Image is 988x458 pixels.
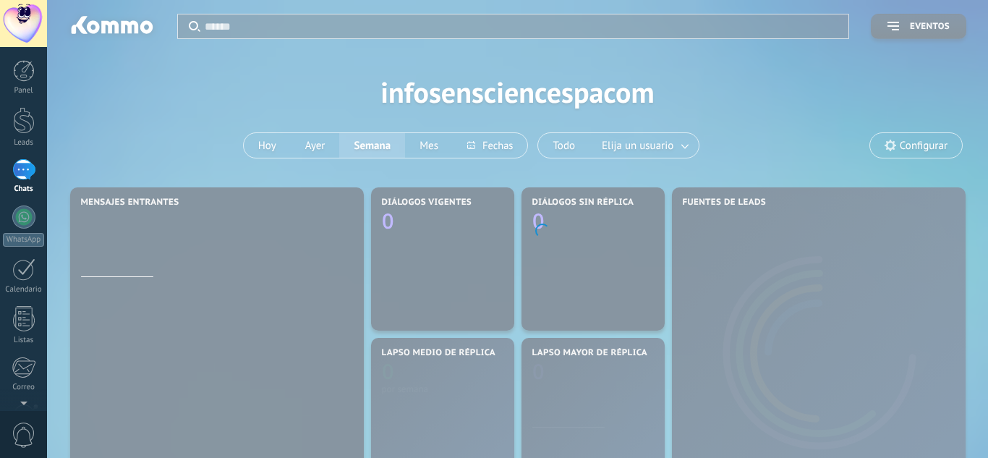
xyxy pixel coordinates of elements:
div: WhatsApp [3,233,44,247]
div: Leads [3,138,45,148]
div: Listas [3,336,45,345]
div: Panel [3,86,45,96]
div: Calendario [3,285,45,294]
div: Chats [3,185,45,194]
div: Correo [3,383,45,392]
